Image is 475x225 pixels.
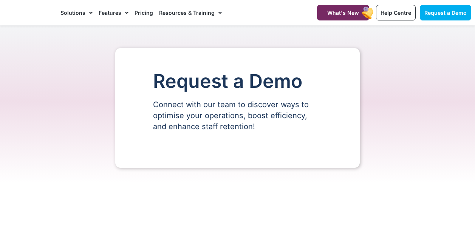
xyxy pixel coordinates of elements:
[376,5,416,20] a: Help Centre
[317,5,369,20] a: What's New
[327,9,359,16] span: What's New
[381,9,411,16] span: Help Centre
[153,99,322,132] p: Connect with our team to discover ways to optimise your operations, boost efficiency, and enhance...
[153,71,322,92] h1: Request a Demo
[424,9,467,16] span: Request a Demo
[420,5,471,20] a: Request a Demo
[4,7,53,18] img: CareMaster Logo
